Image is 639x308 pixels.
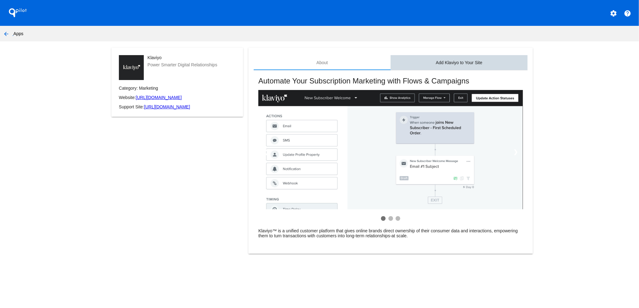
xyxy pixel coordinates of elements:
[148,55,217,60] mat-card-title: Klaviyo
[119,104,236,109] p: Support Site:
[119,86,236,91] p: Category: Marketing
[258,228,523,238] mat-card-content: Klaviyo™ is a unified customer platform that gives online brands direct ownership of their consum...
[624,10,631,17] mat-icon: help
[436,60,482,65] div: Add Klaviyo to Your Site
[508,144,523,160] a: ❯
[119,55,144,80] img: d6ec0e2e-78fe-44a8-b0e7-d462f330a0e3
[136,95,182,100] a: [URL][DOMAIN_NAME]
[119,95,236,100] p: Website:
[317,60,328,65] div: About
[144,104,190,109] a: [URL][DOMAIN_NAME]
[258,144,273,160] a: ❮
[610,10,617,17] mat-icon: settings
[258,90,523,210] img: 86f57004-7d4f-4665-99d0-bbf67d0ecd77
[5,7,30,19] h1: QPilot
[148,62,217,67] mat-card-subtitle: Power Smarter Digital Relationships
[258,77,523,85] mat-card-title: Automate Your Subscription Marketing with Flows & Campaigns
[2,30,10,38] mat-icon: arrow_back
